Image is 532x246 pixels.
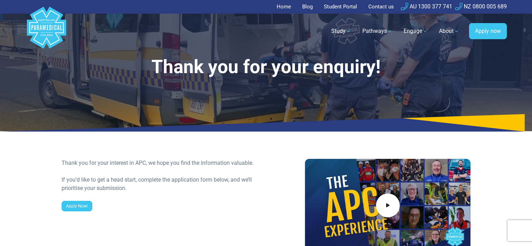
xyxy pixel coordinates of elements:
[469,23,507,39] a: Apply now
[62,159,262,167] div: Thank you for your interest in APC, we hope you find the information valuable.
[327,21,355,41] a: Study
[26,14,68,49] a: Australian Paramedical College
[358,21,397,41] a: Pathways
[62,176,262,192] div: If you’d like to get a head start, complete the application form below, and we’ll prioritise your...
[435,21,463,41] a: About
[455,3,507,10] a: NZ 0800 005 689
[399,21,432,41] a: Engage
[62,56,471,78] h1: Thank you for your enquiry!
[62,201,92,211] a: Apply Now!
[401,3,452,10] a: AU 1300 377 741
